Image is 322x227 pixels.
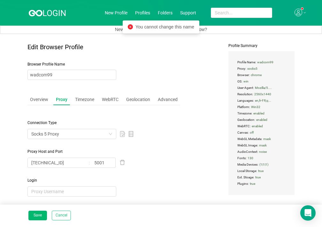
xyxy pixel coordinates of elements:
[301,8,303,10] sup: 1
[211,8,272,18] input: Search...
[243,78,249,85] span: win
[27,62,116,67] span: Browser Profile Name
[27,120,180,126] span: Connection Type
[53,94,70,106] div: Proxy
[257,59,273,66] span: wadcom99
[236,59,287,66] span: Profile Name:
[250,180,255,187] span: true
[27,158,88,168] input: IP Address
[135,24,194,29] span: You cannot change this name
[236,149,287,155] span: AudioContext:
[236,161,287,168] span: Media Devices:
[236,174,287,181] span: Ext. Stoage:
[300,205,316,221] div: Open Intercom Messenger
[236,136,287,142] span: WebGL Metadata:
[28,211,47,220] button: Save
[250,129,254,136] span: off
[236,85,287,91] span: User-Agent:
[254,91,271,98] span: 2560x1440
[236,78,287,85] span: OS:
[253,110,264,117] span: enabled
[251,104,260,110] span: Win32
[109,132,112,137] i: icon: down
[251,72,262,78] span: chrome
[248,155,253,161] span: 130
[255,84,272,91] span: Mozilla/5....
[27,94,51,106] div: Overview
[73,94,97,106] div: Timezone
[155,94,180,106] div: Advanced
[236,104,287,110] span: Platform:
[236,91,287,98] span: Resolution:
[247,65,257,72] span: socks5
[255,97,271,104] span: en,fr-FR;q...
[236,98,287,104] span: Languages:
[259,161,268,168] span: ( 1 | 1 | 1 )
[135,10,150,15] a: Profiles
[259,148,267,155] span: noise
[27,43,180,51] h1: Edit Browser Profile
[27,177,180,183] span: Login
[256,116,267,123] span: enabled
[236,72,287,78] span: Browser:
[236,181,287,187] span: Plugins:
[99,94,121,106] div: WebRTC
[124,94,153,106] div: Geolocation
[158,10,172,15] a: Folders
[259,142,267,149] span: mask
[105,10,127,15] a: New Profile
[236,117,287,123] span: Geolocation:
[228,43,295,48] span: Profile Summary
[128,24,133,29] i: icon: close-circle
[236,129,287,136] span: Canvas:
[252,123,263,129] span: enabled
[52,211,71,220] button: Cancel
[263,136,271,142] span: mask
[258,168,264,174] span: true
[236,168,287,174] span: Local Storage:
[236,155,287,161] span: Fonts:
[236,142,287,149] span: WebGL Image:
[255,174,261,181] span: true
[31,129,59,139] div: Socks 5 Proxy
[91,158,116,168] input: port
[27,149,180,154] span: Proxy Host and Port
[236,110,287,117] span: Timezone:
[236,123,287,129] span: WebRTC:
[27,186,116,197] input: Proxy Username
[119,160,125,165] i: icon: delete
[236,66,287,72] span: Proxy:
[180,10,196,15] a: Support
[128,131,134,137] i: icon: database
